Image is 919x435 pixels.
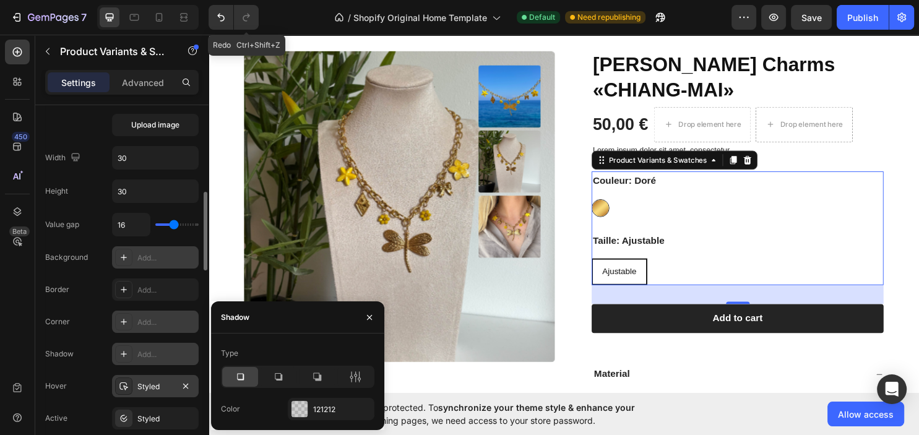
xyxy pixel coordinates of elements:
[61,76,96,89] p: Settings
[416,127,523,138] div: Product Variants & Swatches
[221,403,240,415] div: Color
[288,401,683,427] span: Your page is password protected. To when designing pages, we need access to your store password.
[577,12,641,23] span: Need republishing
[113,180,198,202] input: Auto
[12,132,30,142] div: 450
[45,316,70,327] div: Corner
[137,381,173,392] div: Styled
[221,312,249,323] div: Shadow
[412,244,447,254] span: Ajustable
[45,252,88,263] div: Background
[403,350,440,363] p: Material
[221,348,238,359] div: Type
[402,118,704,128] p: Lorem ipsum dolor sit amet, consectetur
[348,11,351,24] span: /
[60,44,165,59] p: Product Variants & Swatches
[209,34,919,394] iframe: Design area
[45,219,79,230] div: Value gap
[827,402,904,426] button: Allow access
[400,283,705,313] button: Add to cart
[45,186,68,197] div: Height
[137,285,196,296] div: Add...
[801,12,822,23] span: Save
[113,147,198,169] input: Auto
[877,374,907,404] div: Open Intercom Messenger
[529,12,555,23] span: Default
[9,226,30,236] div: Beta
[131,119,179,131] span: Upload image
[137,252,196,264] div: Add...
[837,5,889,30] button: Publish
[353,11,487,24] span: Shopify Original Home Template
[45,381,67,392] div: Hover
[209,5,259,30] div: Undo/Redo
[45,150,83,166] div: Width
[791,5,832,30] button: Save
[597,90,663,100] div: Drop element here
[527,291,579,304] div: Add to cart
[81,10,87,25] p: 7
[5,5,92,30] button: 7
[400,144,469,165] legend: Couleur: Doré
[288,402,635,426] span: synchronize your theme style & enhance your experience
[847,11,878,24] div: Publish
[313,404,371,415] div: 121212
[137,349,196,360] div: Add...
[137,413,196,424] div: Styled
[400,83,460,108] div: 50,00 €
[491,90,556,100] div: Drop element here
[45,348,74,360] div: Shadow
[400,207,478,227] legend: Taille: Ajustable
[45,413,67,424] div: Active
[112,114,199,136] button: Upload image
[122,76,164,89] p: Advanced
[838,408,894,421] span: Allow access
[45,284,69,295] div: Border
[137,317,196,328] div: Add...
[113,213,150,236] input: Auto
